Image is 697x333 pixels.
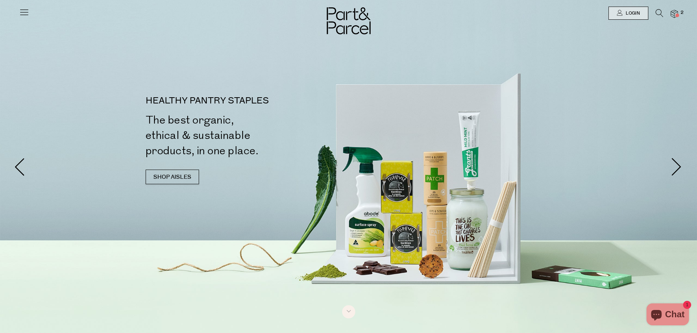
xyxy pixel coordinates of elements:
h2: The best organic, ethical & sustainable products, in one place. [146,113,352,159]
a: 2 [671,10,678,18]
a: Login [608,7,648,20]
p: HEALTHY PANTRY STAPLES [146,97,352,105]
img: Part&Parcel [327,7,371,34]
span: Login [624,10,640,16]
a: SHOP AISLES [146,170,199,184]
span: 2 [679,10,685,16]
inbox-online-store-chat: Shopify online store chat [644,303,691,327]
